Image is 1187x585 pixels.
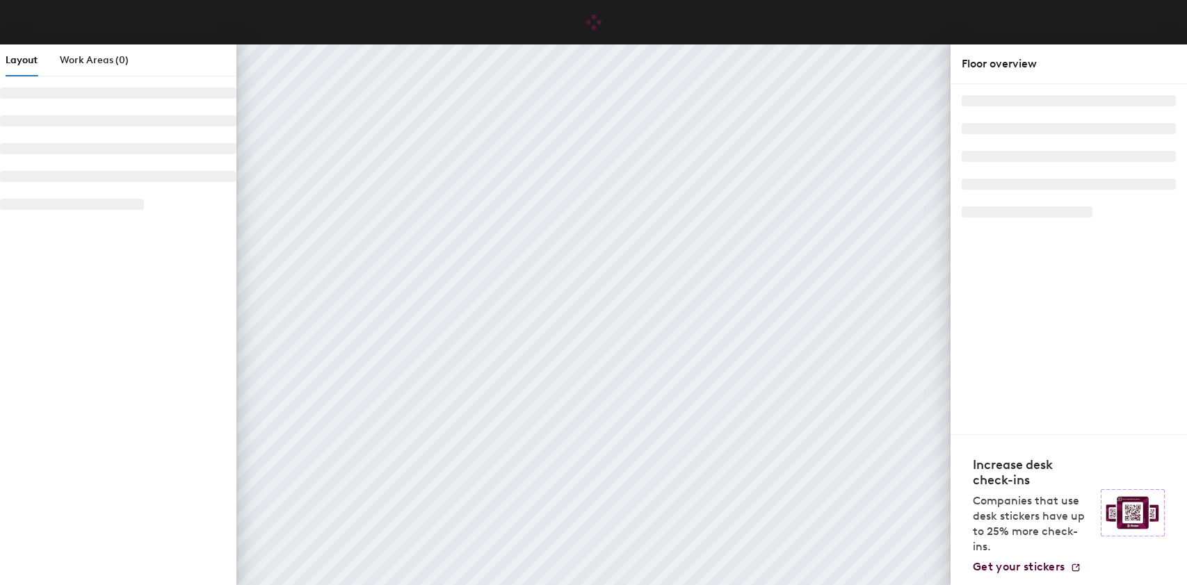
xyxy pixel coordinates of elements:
[1101,489,1165,536] img: Sticker logo
[973,457,1092,488] h4: Increase desk check-ins
[60,54,129,66] span: Work Areas (0)
[973,493,1092,554] p: Companies that use desk stickers have up to 25% more check-ins.
[6,54,38,66] span: Layout
[973,560,1081,574] a: Get your stickers
[962,56,1176,72] div: Floor overview
[973,560,1065,573] span: Get your stickers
